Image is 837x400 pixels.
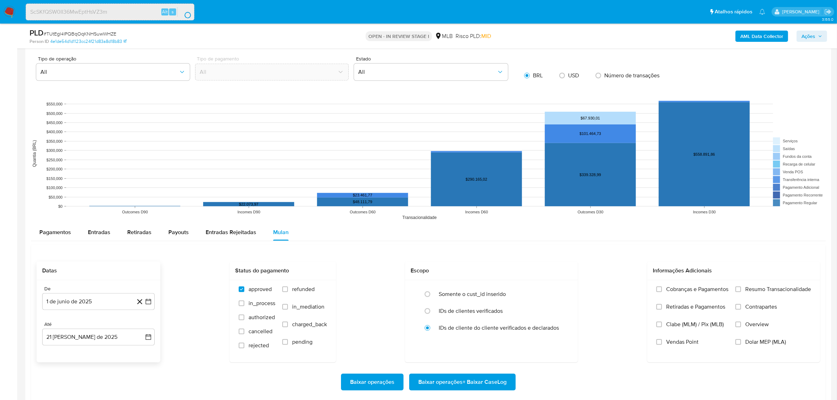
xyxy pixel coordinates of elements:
[759,9,765,15] a: Notificações
[824,8,832,15] a: Sair
[735,31,788,42] button: AML Data Collector
[44,30,116,37] span: # TUtEgI4lPQBqOqKNHSuwWHZE
[801,31,815,42] span: Ações
[50,38,127,45] a: 4e1de54d1d1123cc24f21d83a8d18b83
[26,7,194,17] input: Pesquise usuários ou casos...
[30,27,44,38] b: PLD
[162,8,168,15] span: Alt
[481,32,491,40] span: MID
[822,17,833,22] span: 3.155.0
[797,31,827,42] button: Ações
[715,8,752,15] span: Atalhos rápidos
[366,31,432,41] p: OPEN - IN REVIEW STAGE I
[740,31,783,42] b: AML Data Collector
[456,32,491,40] span: Risco PLD:
[782,8,822,15] p: laisa.felismino@mercadolivre.com
[172,8,174,15] span: s
[30,38,49,45] b: Person ID
[435,32,453,40] div: MLB
[177,7,192,17] button: search-icon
